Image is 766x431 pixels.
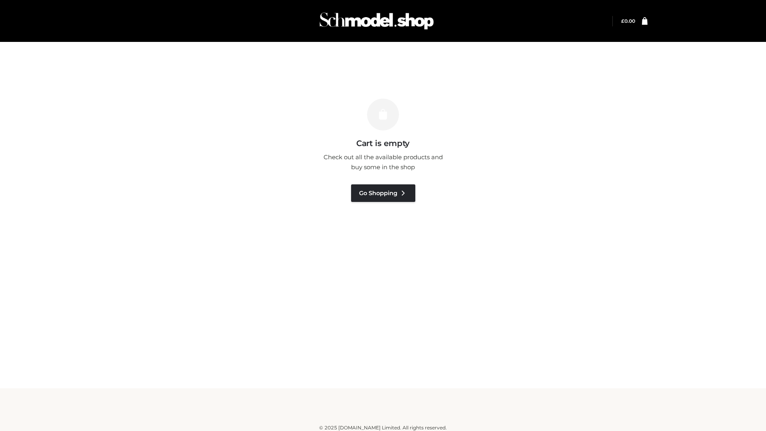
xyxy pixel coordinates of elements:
[621,18,635,24] a: £0.00
[136,138,630,148] h3: Cart is empty
[317,5,436,37] img: Schmodel Admin 964
[351,184,415,202] a: Go Shopping
[621,18,635,24] bdi: 0.00
[319,152,447,172] p: Check out all the available products and buy some in the shop
[621,18,624,24] span: £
